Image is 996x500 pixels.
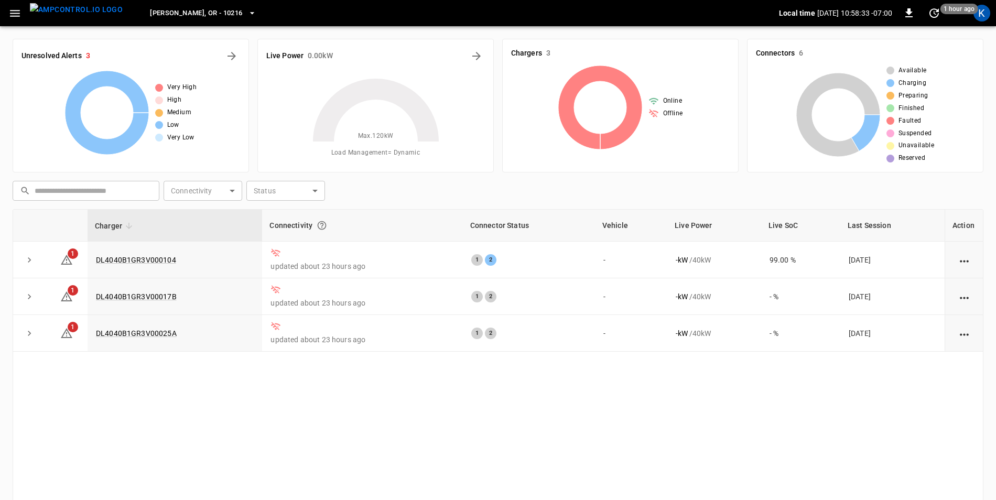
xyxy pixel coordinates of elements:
td: [DATE] [840,278,945,315]
th: Action [945,210,983,242]
span: Unavailable [898,140,934,151]
span: Reserved [898,153,925,164]
span: [PERSON_NAME], OR - 10216 [150,7,242,19]
div: 1 [471,291,483,302]
td: 99.00 % [761,242,840,278]
td: - % [761,315,840,352]
span: Offline [663,108,683,119]
button: expand row [21,325,37,341]
p: - kW [676,291,688,302]
th: Live SoC [761,210,840,242]
span: Very High [167,82,197,93]
a: 1 [60,291,73,300]
div: / 40 kW [676,255,753,265]
td: [DATE] [840,242,945,278]
div: 2 [485,328,496,339]
p: [DATE] 10:58:33 -07:00 [817,8,892,18]
button: [PERSON_NAME], OR - 10216 [146,3,260,24]
div: 1 [471,328,483,339]
span: High [167,95,182,105]
span: Very Low [167,133,194,143]
span: Low [167,120,179,131]
div: profile-icon [973,5,990,21]
button: expand row [21,252,37,268]
p: updated about 23 hours ago [270,298,454,308]
button: Energy Overview [468,48,485,64]
h6: 3 [86,50,90,62]
button: All Alerts [223,48,240,64]
td: - [595,315,667,352]
div: action cell options [958,328,971,339]
th: Last Session [840,210,945,242]
h6: 3 [546,48,550,59]
a: DL4040B1GR3V00017B [96,292,177,301]
a: 1 [60,329,73,337]
span: Faulted [898,116,922,126]
div: 2 [485,254,496,266]
div: action cell options [958,255,971,265]
a: DL4040B1GR3V00025A [96,329,177,338]
h6: 6 [799,48,803,59]
h6: Chargers [511,48,542,59]
span: Load Management = Dynamic [331,148,420,158]
span: Online [663,96,682,106]
span: Finished [898,103,924,114]
div: / 40 kW [676,291,753,302]
span: Suspended [898,128,932,139]
div: 2 [485,291,496,302]
td: [DATE] [840,315,945,352]
h6: Unresolved Alerts [21,50,82,62]
span: Medium [167,107,191,118]
div: 1 [471,254,483,266]
img: ampcontrol.io logo [30,3,123,16]
p: updated about 23 hours ago [270,334,454,345]
button: expand row [21,289,37,305]
div: Connectivity [269,216,455,235]
span: 1 hour ago [940,4,978,14]
h6: 0.00 kW [308,50,333,62]
span: Available [898,66,927,76]
div: / 40 kW [676,328,753,339]
span: Preparing [898,91,928,101]
p: Local time [779,8,815,18]
p: - kW [676,255,688,265]
td: - % [761,278,840,315]
span: Charging [898,78,926,89]
th: Live Power [667,210,761,242]
div: action cell options [958,291,971,302]
button: set refresh interval [926,5,943,21]
a: DL4040B1GR3V000104 [96,256,176,264]
p: updated about 23 hours ago [270,261,454,271]
h6: Connectors [756,48,795,59]
h6: Live Power [266,50,304,62]
span: Max. 120 kW [358,131,394,142]
span: 1 [68,248,78,259]
button: Connection between the charger and our software. [312,216,331,235]
span: 1 [68,322,78,332]
a: 1 [60,255,73,263]
th: Connector Status [463,210,595,242]
span: 1 [68,285,78,296]
td: - [595,242,667,278]
span: Charger [95,220,136,232]
th: Vehicle [595,210,667,242]
p: - kW [676,328,688,339]
td: - [595,278,667,315]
